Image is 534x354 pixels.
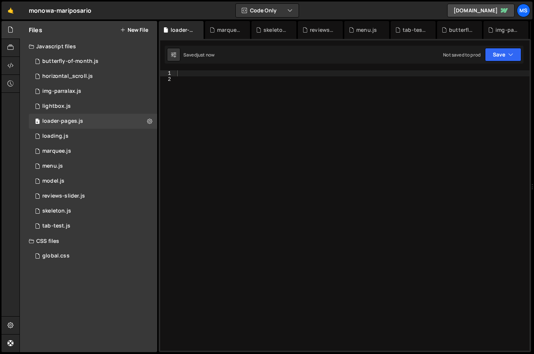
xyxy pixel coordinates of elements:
div: model.js [42,178,64,184]
div: Saved [183,52,214,58]
a: [DOMAIN_NAME] [447,4,515,17]
span: 4 [35,119,40,125]
div: 2 [160,76,176,82]
div: lightbox.js [42,103,71,110]
div: skeleton.js [29,204,157,219]
a: ms [517,4,530,17]
a: 🤙 [1,1,20,19]
div: global.css [42,253,70,259]
button: New File [120,27,148,33]
div: marquee.js [42,148,71,155]
div: reviews-slider.js [42,193,85,199]
div: 16967/47307.js [29,99,157,114]
div: loading.js [42,133,68,140]
div: menu.js [42,163,63,170]
div: img-parralax.js [495,26,519,34]
div: 16967/47477.js [29,114,157,129]
div: 16967/46875.js [29,54,157,69]
div: marquee.js [217,26,241,34]
div: menu.js [356,26,377,34]
div: 16967/46905.js [29,174,157,189]
div: butterfly-of-month.js [449,26,473,34]
div: 16967/46876.js [29,129,157,144]
div: 1 [160,70,176,76]
div: loader-pages.js [42,118,83,125]
div: marquee.js [29,144,157,159]
div: butterfly-of-month.js [42,58,98,65]
div: 16967/46535.js [29,69,157,84]
div: tab-test.js [42,223,70,229]
button: Code Only [236,4,299,17]
div: just now [197,52,214,58]
div: CSS files [20,234,157,248]
div: skeleton.js [263,26,287,34]
div: 16967/46887.css [29,248,157,263]
div: img-parralax.js [29,84,157,99]
div: 16967/47456.js [29,219,157,234]
div: loader-pages.js [171,26,195,34]
div: tab-test.js [403,26,427,34]
div: reviews-slider.js [310,26,334,34]
button: Save [485,48,521,61]
div: Not saved to prod [443,52,480,58]
div: Javascript files [20,39,157,54]
div: img-parralax.js [42,88,81,95]
h2: Files [29,26,42,34]
div: 16967/46877.js [29,159,157,174]
div: horizontal_scroll.js [42,73,93,80]
div: skeleton.js [42,208,71,214]
div: 16967/46536.js [29,189,157,204]
div: monowa-mariposario [29,6,91,15]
